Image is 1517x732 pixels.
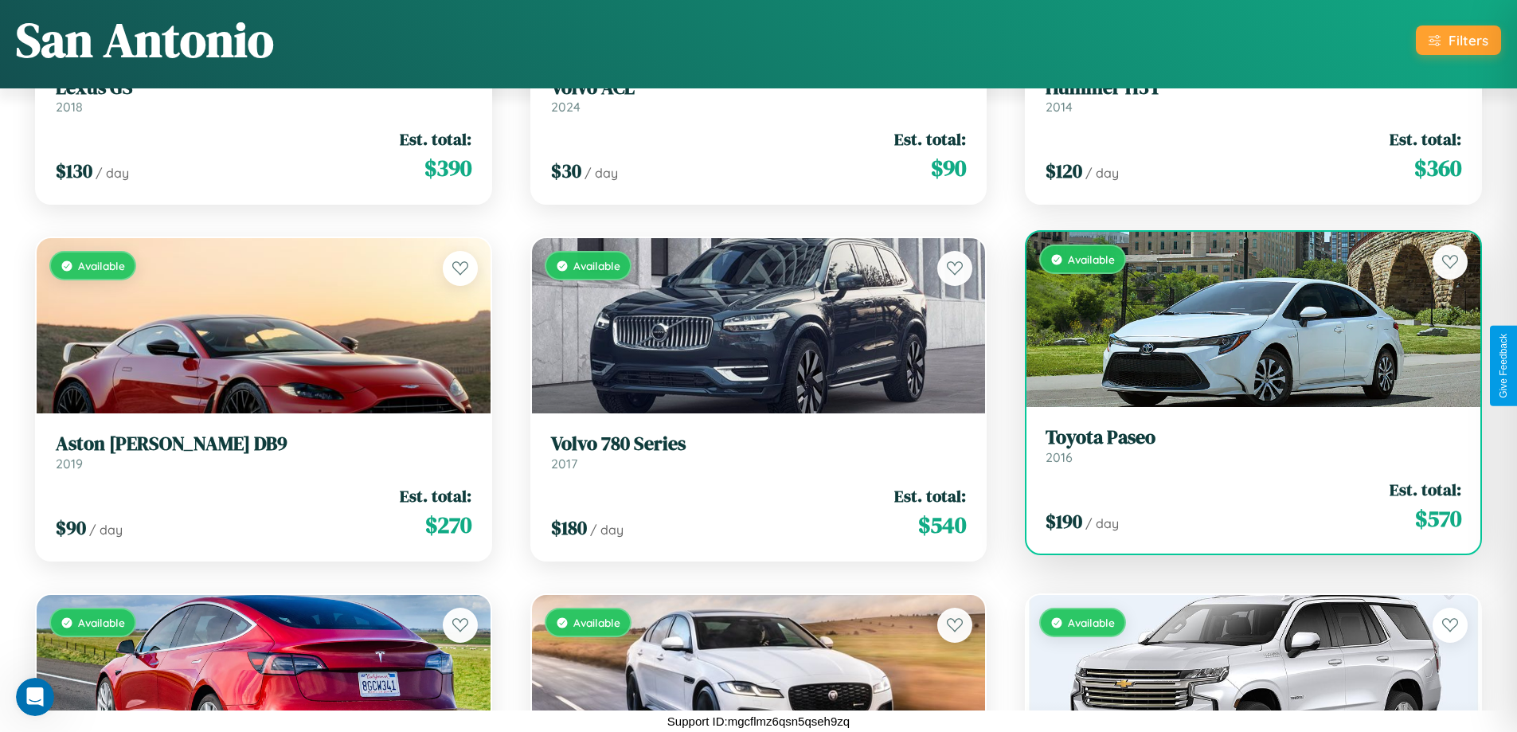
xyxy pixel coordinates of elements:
[96,165,129,181] span: / day
[16,678,54,716] iframe: Intercom live chat
[78,259,125,272] span: Available
[56,515,86,541] span: $ 90
[551,433,967,472] a: Volvo 780 Series2017
[56,158,92,184] span: $ 130
[89,522,123,538] span: / day
[1416,25,1501,55] button: Filters
[1046,426,1461,465] a: Toyota Paseo2016
[1085,515,1119,531] span: / day
[1449,32,1488,49] div: Filters
[590,522,624,538] span: / day
[424,152,471,184] span: $ 390
[400,484,471,507] span: Est. total:
[56,456,83,472] span: 2019
[1068,616,1115,629] span: Available
[56,99,83,115] span: 2018
[1046,158,1082,184] span: $ 120
[1046,426,1461,449] h3: Toyota Paseo
[667,710,850,732] p: Support ID: mgcflmz6qsn5qseh9zq
[931,152,966,184] span: $ 90
[551,433,967,456] h3: Volvo 780 Series
[551,515,587,541] span: $ 180
[1414,152,1461,184] span: $ 360
[1046,99,1073,115] span: 2014
[400,127,471,151] span: Est. total:
[551,158,581,184] span: $ 30
[1046,76,1461,115] a: Hummer H3T2014
[918,509,966,541] span: $ 540
[573,259,620,272] span: Available
[894,484,966,507] span: Est. total:
[551,456,577,472] span: 2017
[56,433,471,472] a: Aston [PERSON_NAME] DB92019
[1415,503,1461,534] span: $ 570
[894,127,966,151] span: Est. total:
[573,616,620,629] span: Available
[56,433,471,456] h3: Aston [PERSON_NAME] DB9
[56,76,471,115] a: Lexus GS2018
[425,509,471,541] span: $ 270
[1390,478,1461,501] span: Est. total:
[1390,127,1461,151] span: Est. total:
[551,99,581,115] span: 2024
[78,616,125,629] span: Available
[1498,334,1509,398] div: Give Feedback
[1068,252,1115,266] span: Available
[585,165,618,181] span: / day
[1046,508,1082,534] span: $ 190
[1046,449,1073,465] span: 2016
[551,76,967,115] a: Volvo ACL2024
[16,7,274,72] h1: San Antonio
[1085,165,1119,181] span: / day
